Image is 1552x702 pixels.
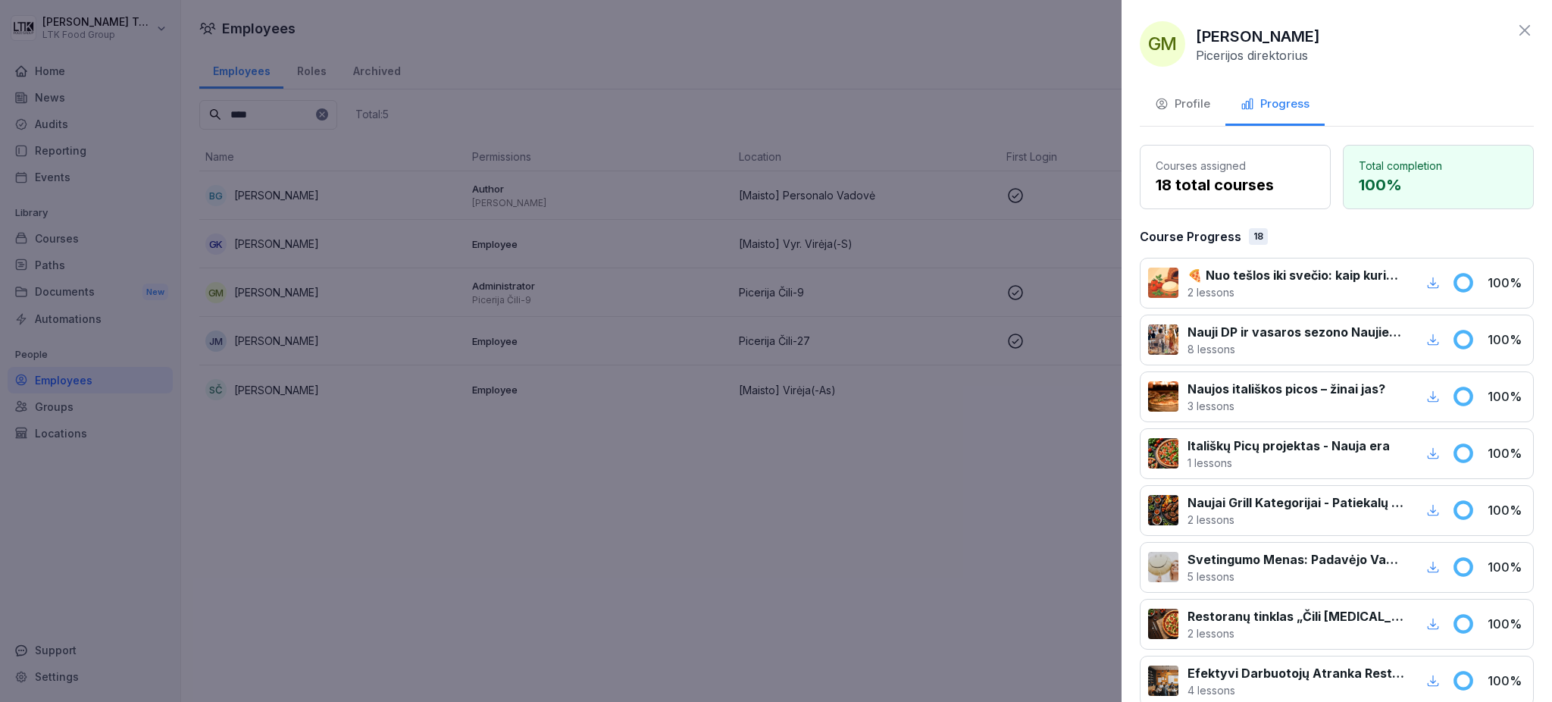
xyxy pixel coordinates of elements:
[1225,85,1325,126] button: Progress
[1140,21,1185,67] div: GM
[1359,174,1518,196] p: 100 %
[1196,48,1308,63] p: Picerijos direktorius
[1488,331,1525,349] p: 100 %
[1156,158,1315,174] p: Courses assigned
[1488,615,1525,633] p: 100 %
[1241,96,1309,113] div: Progress
[1155,96,1210,113] div: Profile
[1156,174,1315,196] p: 18 total courses
[1488,672,1525,690] p: 100 %
[1187,664,1405,682] p: Efektyvi Darbuotojų Atranka Restoranams
[1187,380,1385,398] p: Naujos itališkos picos – žinai jas?
[1187,607,1405,625] p: Restoranų tinklas „Čili [MEDICAL_DATA]" - Sėkmės istorija ir praktika
[1187,341,1405,357] p: 8 lessons
[1187,625,1405,641] p: 2 lessons
[1488,444,1525,462] p: 100 %
[1187,494,1405,512] p: Naujai Grill Kategorijai - Patiekalų Pristatymas ir Rekomendacijos
[1187,398,1385,414] p: 3 lessons
[1187,569,1405,584] p: 5 lessons
[1187,455,1390,471] p: 1 lessons
[1187,284,1405,300] p: 2 lessons
[1140,227,1241,246] p: Course Progress
[1249,228,1268,245] div: 18
[1488,558,1525,576] p: 100 %
[1359,158,1518,174] p: Total completion
[1187,323,1405,341] p: Nauji DP ir vasaros sezono Naujienos atkeliauja
[1187,682,1405,698] p: 4 lessons
[1488,501,1525,519] p: 100 %
[1187,550,1405,569] p: Svetingumo Menas: Padavėjo Vadovas
[1187,266,1405,284] p: 🍕 Nuo tešlos iki svečio: kaip kuriame tobulą picą kasdien
[1488,274,1525,292] p: 100 %
[1196,25,1320,48] p: [PERSON_NAME]
[1140,85,1225,126] button: Profile
[1187,512,1405,528] p: 2 lessons
[1187,437,1390,455] p: Itališkų Picų projektas - Nauja era
[1488,387,1525,406] p: 100 %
